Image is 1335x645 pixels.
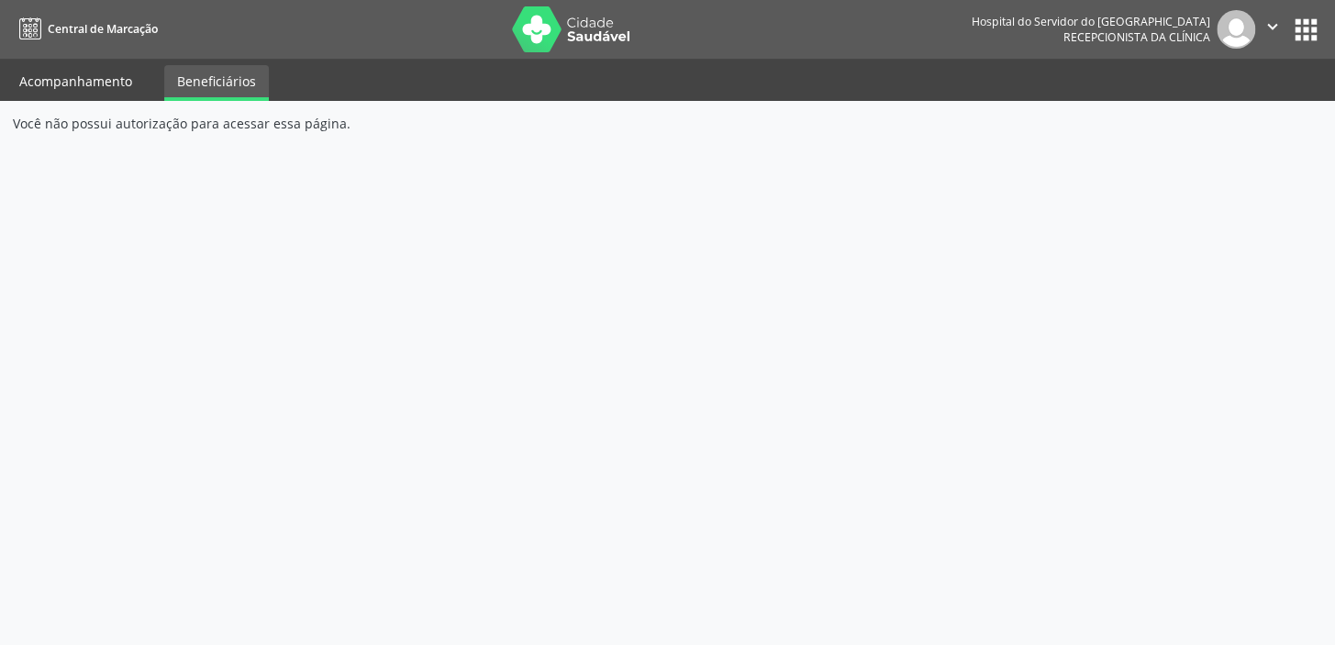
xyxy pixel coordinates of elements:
[6,65,145,97] a: Acompanhamento
[48,21,158,37] span: Central de Marcação
[1290,14,1322,46] button: apps
[1255,10,1290,49] button: 
[13,14,158,44] a: Central de Marcação
[13,114,1322,133] div: Você não possui autorização para acessar essa página.
[1263,17,1283,37] i: 
[1217,10,1255,49] img: img
[1063,29,1210,45] span: Recepcionista da clínica
[164,65,269,101] a: Beneficiários
[972,14,1210,29] div: Hospital do Servidor do [GEOGRAPHIC_DATA]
